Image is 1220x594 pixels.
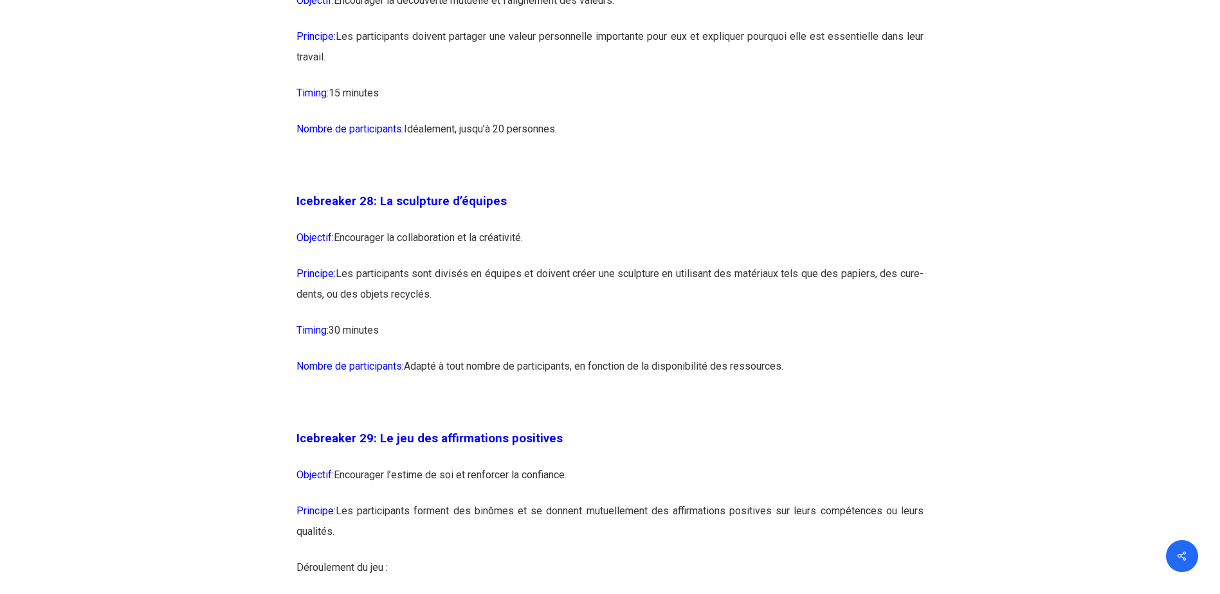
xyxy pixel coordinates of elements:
[296,469,334,481] span: Objectif:
[296,30,336,42] span: Principe:
[296,228,924,264] p: Encourager la collaboration et la créativité.
[296,557,924,593] p: Déroulement du jeu :
[296,87,329,99] span: Timing:
[296,360,404,372] span: Nombre de participants:
[296,26,924,83] p: Les participants doivent partager une valeur personnelle importante pour eux et expliquer pourquo...
[296,356,924,392] p: Adapté à tout nombre de participants, en fonction de la disponibilité des ressources.
[296,324,329,336] span: Timing:
[296,501,924,557] p: Les participants forment des binômes et se donnent mutuellement des affirmations positives sur le...
[296,264,924,320] p: Les participants sont divisés en équipes et doivent créer une sculpture en utilisant des matériau...
[296,119,924,155] p: Idéalement, jusqu’à 20 personnes.
[296,505,336,517] span: Principe:
[296,194,507,208] strong: Icebreaker 28: La sculpture d’équipes
[296,83,924,119] p: 15 minutes
[296,267,336,280] span: Principe:
[296,123,404,135] span: Nombre de participants:
[296,465,924,501] p: Encourager l’estime de soi et renforcer la confiance.
[296,431,563,446] span: Icebreaker 29: Le jeu des affirmations positives
[296,320,924,356] p: 30 minutes
[296,231,334,244] span: Objectif:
